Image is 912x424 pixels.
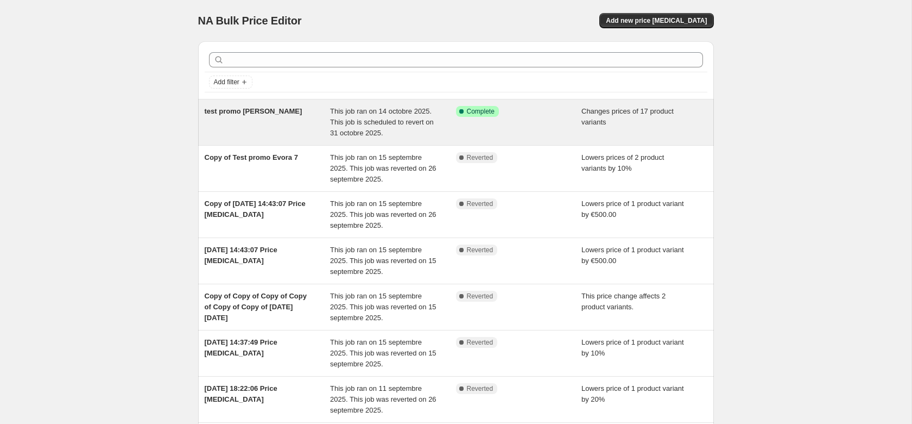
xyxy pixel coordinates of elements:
span: Complete [467,107,495,116]
span: This job ran on 14 octobre 2025. This job is scheduled to revert on 31 octobre 2025. [330,107,434,137]
span: [DATE] 18:22:06 Price [MEDICAL_DATA] [205,384,277,403]
span: Copy of [DATE] 14:43:07 Price [MEDICAL_DATA] [205,199,306,219]
span: Reverted [467,246,493,254]
span: Reverted [467,199,493,208]
span: This job ran on 15 septembre 2025. This job was reverted on 26 septembre 2025. [330,153,436,183]
button: Add new price [MEDICAL_DATA] [599,13,713,28]
span: Add new price [MEDICAL_DATA] [606,16,707,25]
span: test promo [PERSON_NAME] [205,107,302,115]
span: This price change affects 2 product variants. [581,292,666,311]
span: Copy of Test promo Evora 7 [205,153,298,161]
span: This job ran on 15 septembre 2025. This job was reverted on 15 septembre 2025. [330,246,436,276]
span: Add filter [214,78,239,86]
span: Lowers price of 1 product variant by €500.00 [581,199,684,219]
span: This job ran on 15 septembre 2025. This job was reverted on 15 septembre 2025. [330,338,436,368]
span: Changes prices of 17 product variants [581,107,674,126]
span: Lowers price of 1 product variant by €500.00 [581,246,684,265]
span: Reverted [467,384,493,393]
span: [DATE] 14:37:49 Price [MEDICAL_DATA] [205,338,277,357]
span: This job ran on 15 septembre 2025. This job was reverted on 26 septembre 2025. [330,199,436,229]
span: NA Bulk Price Editor [198,15,302,27]
span: Lowers prices of 2 product variants by 10% [581,153,664,172]
span: This job ran on 11 septembre 2025. This job was reverted on 26 septembre 2025. [330,384,436,414]
span: Reverted [467,153,493,162]
span: Lowers price of 1 product variant by 10% [581,338,684,357]
button: Add filter [209,76,252,89]
span: Lowers price of 1 product variant by 20% [581,384,684,403]
span: Copy of Copy of Copy of Copy of Copy of Copy of [DATE][DATE] [205,292,307,322]
span: [DATE] 14:43:07 Price [MEDICAL_DATA] [205,246,277,265]
span: Reverted [467,292,493,301]
span: This job ran on 15 septembre 2025. This job was reverted on 15 septembre 2025. [330,292,436,322]
span: Reverted [467,338,493,347]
